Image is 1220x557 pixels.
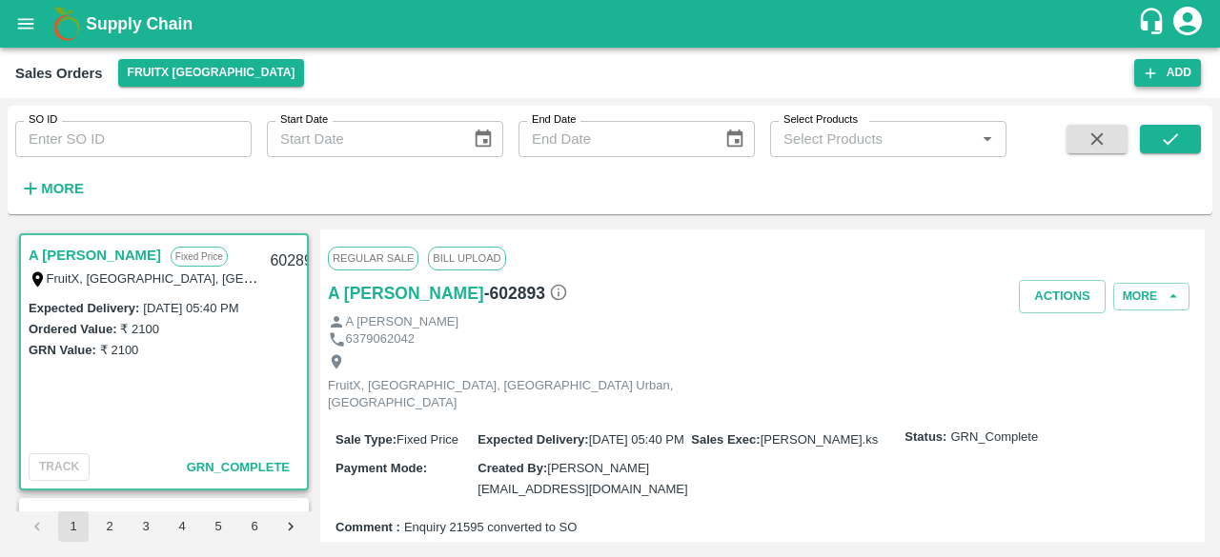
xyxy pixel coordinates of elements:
label: Comment : [335,519,400,537]
span: Fixed Price [396,432,458,447]
label: Select Products [783,112,858,128]
label: Status: [905,428,946,447]
label: Expected Delivery : [29,301,139,315]
button: Select DC [118,59,305,87]
button: More [1113,283,1189,310]
label: Sale Type : [335,432,396,447]
label: Created By : [478,461,547,475]
img: logo [48,5,86,43]
span: Enquiry 21595 converted to SO [404,519,577,537]
a: [PERSON_NAME] [29,507,148,532]
button: Choose date [465,121,501,157]
button: Open [975,127,1000,151]
input: Enter SO ID [15,121,252,157]
p: A [PERSON_NAME] [346,313,458,331]
label: [DATE] 05:40 PM [143,301,238,315]
label: Start Date [280,112,328,128]
button: Go to page 4 [167,511,197,542]
input: Select Products [776,127,969,151]
input: Start Date [267,121,457,157]
span: [PERSON_NAME].ks [761,432,879,447]
input: End Date [518,121,709,157]
button: Go to page 3 [131,511,161,542]
h6: - 602893 [484,280,568,307]
label: Expected Delivery : [478,432,588,447]
a: A [PERSON_NAME] [29,243,161,268]
div: 602893 [258,239,332,284]
b: Supply Chain [86,14,193,33]
div: account of current user [1170,4,1205,44]
span: GRN_Complete [950,428,1038,447]
span: Regular Sale [328,247,418,269]
label: Payment Mode : [335,461,427,475]
label: ₹ 2100 [120,322,159,336]
strong: More [41,181,84,196]
label: SO ID [29,112,57,128]
button: Go to next page [275,511,306,542]
label: GRN Value: [29,343,96,357]
label: Ordered Value: [29,322,116,336]
button: Go to page 6 [239,511,270,542]
label: End Date [532,112,576,128]
p: 6379062042 [346,330,415,348]
button: Add [1134,59,1201,87]
nav: pagination navigation [19,511,309,542]
label: ₹ 2100 [100,343,139,357]
p: FruitX, [GEOGRAPHIC_DATA], [GEOGRAPHIC_DATA] Urban, [GEOGRAPHIC_DATA] [328,377,757,412]
div: Sales Orders [15,61,103,86]
button: Choose date [717,121,753,157]
label: Sales Exec : [691,432,760,447]
button: Go to page 5 [203,511,234,542]
button: open drawer [4,2,48,46]
button: page 1 [58,511,89,542]
div: customer-support [1137,7,1170,41]
p: Fixed Price [171,247,228,267]
span: [DATE] 05:40 PM [589,432,684,447]
button: Go to page 2 [94,511,125,542]
button: More [15,172,89,205]
button: Actions [1019,280,1106,313]
div: 602892 [234,504,307,548]
span: Bill Upload [428,247,505,269]
span: GRN_Complete [187,460,290,474]
label: FruitX, [GEOGRAPHIC_DATA], [GEOGRAPHIC_DATA] Urban, [GEOGRAPHIC_DATA] [47,270,524,286]
span: [PERSON_NAME][EMAIL_ADDRESS][DOMAIN_NAME] [478,461,687,496]
a: Supply Chain [86,10,1137,37]
a: A [PERSON_NAME] [328,280,484,307]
